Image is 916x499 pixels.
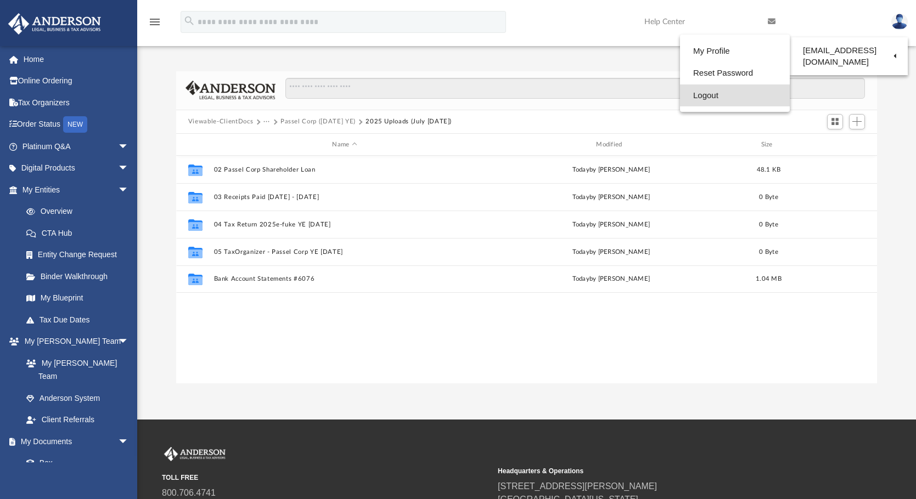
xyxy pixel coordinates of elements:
[480,165,742,175] div: by [PERSON_NAME]
[118,135,140,158] span: arrow_drop_down
[757,167,781,173] span: 48.1 KB
[15,409,140,431] a: Client Referrals
[15,201,145,223] a: Overview
[15,287,140,309] a: My Blueprint
[118,331,140,353] span: arrow_drop_down
[680,84,790,107] a: Logout
[263,117,271,127] button: ···
[480,247,742,257] div: by [PERSON_NAME]
[63,116,87,133] div: NEW
[15,309,145,331] a: Tax Due Dates
[188,117,253,127] button: Viewable-ClientDocs
[572,222,589,228] span: today
[8,70,145,92] a: Online Ordering
[8,157,145,179] a: Digital Productsarrow_drop_down
[572,276,589,282] span: today
[8,430,140,452] a: My Documentsarrow_drop_down
[118,179,140,201] span: arrow_drop_down
[118,157,140,180] span: arrow_drop_down
[849,114,866,129] button: Add
[213,276,475,283] button: Bank Account Statements #6076
[15,387,140,409] a: Anderson System
[827,114,844,129] button: Switch to Grid View
[366,117,452,127] button: 2025 Uploads (July [DATE])
[8,92,145,114] a: Tax Organizers
[891,14,908,30] img: User Pic
[746,140,790,150] div: Size
[15,222,145,244] a: CTA Hub
[118,430,140,453] span: arrow_drop_down
[148,21,161,29] a: menu
[480,140,741,150] div: Modified
[213,248,475,256] button: 05 TaxOrganizer - Passel Corp YE [DATE]
[148,15,161,29] i: menu
[213,166,475,173] button: 02 Passel Corp Shareholder Loan
[480,192,742,202] div: by [PERSON_NAME]
[759,194,778,200] span: 0 Byte
[680,62,790,84] a: Reset Password
[15,352,134,387] a: My [PERSON_NAME] Team
[162,447,228,461] img: Anderson Advisors Platinum Portal
[15,265,145,287] a: Binder Walkthrough
[680,40,790,63] a: My Profile
[15,452,134,474] a: Box
[280,117,356,127] button: Passel Corp ([DATE] YE)
[181,140,209,150] div: id
[795,140,872,150] div: id
[480,220,742,230] div: by [PERSON_NAME]
[759,222,778,228] span: 0 Byte
[8,179,145,201] a: My Entitiesarrow_drop_down
[790,40,908,72] a: [EMAIL_ADDRESS][DOMAIN_NAME]
[162,473,490,483] small: TOLL FREE
[5,13,104,35] img: Anderson Advisors Platinum Portal
[498,466,826,476] small: Headquarters & Operations
[213,140,475,150] div: Name
[213,194,475,201] button: 03 Receipts Paid [DATE] - [DATE]
[480,275,742,285] div: by [PERSON_NAME]
[183,15,195,27] i: search
[759,249,778,255] span: 0 Byte
[8,48,145,70] a: Home
[572,167,589,173] span: today
[756,276,782,282] span: 1.04 MB
[498,481,657,491] a: [STREET_ADDRESS][PERSON_NAME]
[572,249,589,255] span: today
[8,135,145,157] a: Platinum Q&Aarrow_drop_down
[285,78,865,99] input: Search files and folders
[15,244,145,266] a: Entity Change Request
[8,331,140,353] a: My [PERSON_NAME] Teamarrow_drop_down
[8,114,145,136] a: Order StatusNEW
[162,488,216,497] a: 800.706.4741
[213,221,475,228] button: 04 Tax Return 2025e-fuke YE [DATE]
[176,156,877,383] div: grid
[572,194,589,200] span: today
